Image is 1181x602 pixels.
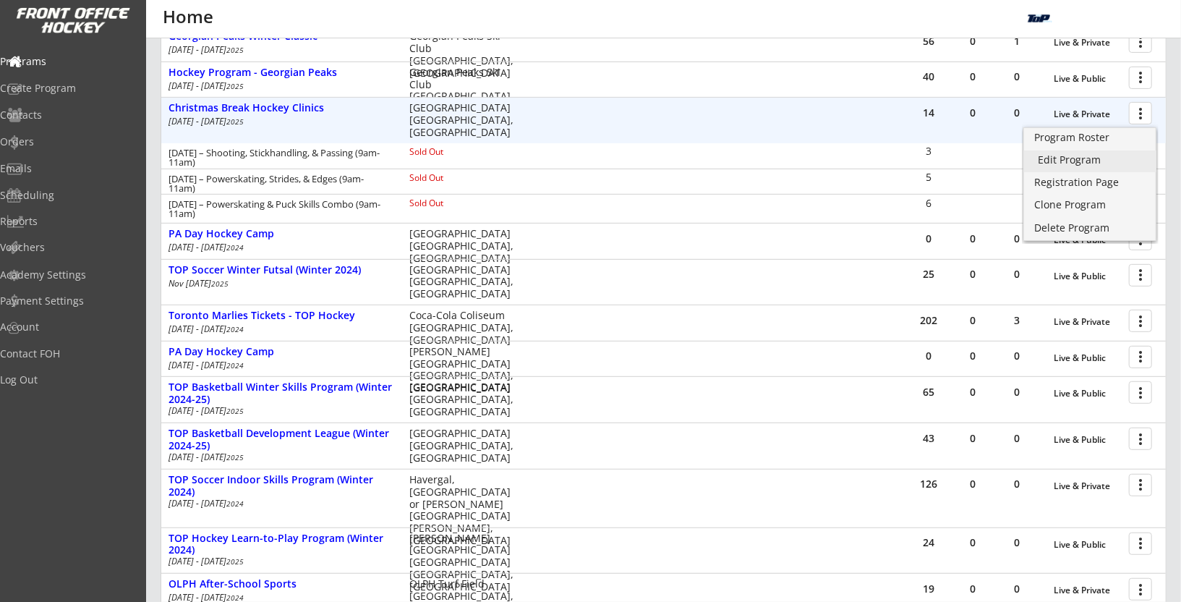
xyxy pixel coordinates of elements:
em: 2025 [211,279,229,289]
div: 5 [908,172,950,182]
em: 2025 [226,556,244,567]
div: Live & Public [1054,540,1122,550]
div: 0 [951,36,994,46]
button: more_vert [1129,310,1152,332]
div: Registration Page [1035,177,1146,187]
div: 0 [951,72,994,82]
button: more_vert [1129,30,1152,53]
a: Program Roster [1024,128,1157,150]
button: more_vert [1129,346,1152,368]
div: Toronto Marlies Tickets - TOP Hockey [169,310,394,322]
div: 0 [951,269,994,279]
div: [DATE] – Shooting, Stickhandling, & Passing (9am-11am) [169,148,390,167]
div: 0 [951,234,994,244]
div: [DATE] – Powerskating, Strides, & Edges (9am-11am) [169,174,390,193]
button: more_vert [1129,381,1152,404]
div: 0 [951,584,994,594]
div: 0 [951,315,994,326]
div: Live & Private [1054,109,1122,119]
button: more_vert [1129,474,1152,496]
div: TOP Soccer Indoor Skills Program (Winter 2024) [169,474,394,499]
div: [DATE] - [DATE] [169,593,390,602]
div: 0 [951,433,994,444]
div: 126 [907,479,950,489]
em: 2024 [226,360,244,370]
div: 0 [907,234,950,244]
div: 14 [907,108,950,118]
div: 0 [951,538,994,548]
div: Georgian Peaks Ski Club [GEOGRAPHIC_DATA], [GEOGRAPHIC_DATA] [409,67,523,115]
div: [DATE] - [DATE] [169,325,390,334]
div: 0 [995,108,1039,118]
button: more_vert [1129,67,1152,89]
div: [DATE] - [DATE] [169,117,390,126]
div: 56 [907,36,950,46]
div: 0 [995,538,1039,548]
div: [DATE] - [DATE] [169,243,390,252]
div: Live & Public [1054,235,1122,245]
div: 0 [995,584,1039,594]
em: 2025 [226,45,244,55]
div: 0 [995,387,1039,397]
div: [GEOGRAPHIC_DATA] [GEOGRAPHIC_DATA], [GEOGRAPHIC_DATA] [409,228,523,264]
div: 0 [995,351,1039,361]
div: Live & Public [1054,271,1122,281]
div: PA Day Hockey Camp [169,228,394,240]
div: [PERSON_NAME][GEOGRAPHIC_DATA] [GEOGRAPHIC_DATA] [GEOGRAPHIC_DATA], [GEOGRAPHIC_DATA] [409,533,523,593]
div: Christmas Break Hockey Clinics [169,102,394,114]
div: Live & Public [1054,435,1122,445]
div: TOP Soccer Winter Futsal (Winter 2024) [169,264,394,276]
div: Georgian Peaks Ski Club [GEOGRAPHIC_DATA], [GEOGRAPHIC_DATA] [409,30,523,79]
em: 2024 [226,499,244,509]
div: Clone Program [1035,200,1146,210]
div: PA Day Hockey Camp [169,346,394,358]
em: 2025 [226,452,244,462]
button: more_vert [1129,578,1152,601]
div: [DATE] – Powerskating & Puck Skills Combo (9am-11am) [169,200,390,219]
div: 6 [908,198,950,208]
em: 2025 [226,116,244,127]
div: 19 [907,584,950,594]
div: Sold Out [409,148,503,156]
div: 3 [995,315,1039,326]
em: 2025 [226,406,244,416]
div: [DATE] - [DATE] [169,499,390,508]
div: 0 [995,479,1039,489]
button: more_vert [1129,428,1152,450]
div: Edit Program [1039,155,1143,165]
div: Program Roster [1035,132,1146,143]
div: [DATE] - [DATE] [169,557,390,566]
div: 3 [908,146,950,156]
a: Edit Program [1024,150,1157,172]
button: more_vert [1129,264,1152,287]
div: [DATE] - [DATE] [169,46,390,54]
div: 0 [995,72,1039,82]
div: 0 [995,433,1039,444]
div: TOP Basketball Winter Skills Program (Winter 2024-25) [169,381,394,406]
div: 0 [907,351,950,361]
div: 0 [951,108,994,118]
div: 1 [995,36,1039,46]
div: [GEOGRAPHIC_DATA] [GEOGRAPHIC_DATA], [GEOGRAPHIC_DATA] [409,102,523,138]
a: Registration Page [1024,173,1157,195]
div: [GEOGRAPHIC_DATA] [GEOGRAPHIC_DATA], [GEOGRAPHIC_DATA] [409,428,523,464]
div: 43 [907,433,950,444]
div: 65 [907,387,950,397]
div: 0 [951,351,994,361]
div: [DATE] - [DATE] [169,82,390,90]
div: Live & Private [1054,317,1122,327]
div: 25 [907,269,950,279]
em: 2024 [226,242,244,253]
div: Live & Private [1054,585,1122,595]
div: Sold Out [409,199,503,208]
div: 202 [907,315,950,326]
div: 24 [907,538,950,548]
div: 40 [907,72,950,82]
em: 2024 [226,324,244,334]
button: more_vert [1129,533,1152,555]
div: Hockey Program - Georgian Peaks [169,67,394,79]
button: more_vert [1129,102,1152,124]
em: 2025 [226,81,244,91]
div: [DATE] - [DATE] [169,407,390,415]
div: [GEOGRAPHIC_DATA] [GEOGRAPHIC_DATA], [GEOGRAPHIC_DATA] [409,381,523,417]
